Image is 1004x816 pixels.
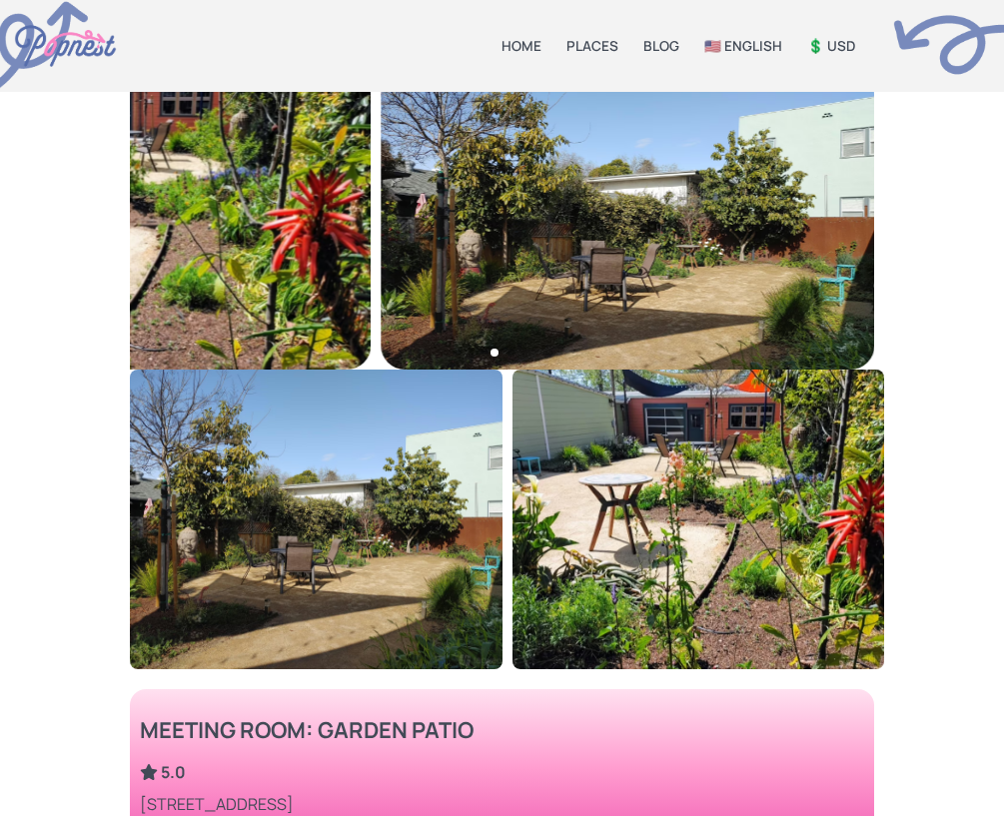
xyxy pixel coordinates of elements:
[566,37,618,55] a: PLACES
[382,70,874,370] img: Workstation West Berkeley
[140,793,474,815] div: [STREET_ADDRESS]
[643,37,679,55] a: BLOG
[502,37,541,55] a: HOME
[807,37,855,55] a: 💲 USD
[130,370,502,669] img: Workstation West Berkeley
[512,370,885,669] img: Workstation West Berkeley
[161,761,186,783] strong: 5.0
[140,715,474,745] strong: Meeting Room: Garden Patio
[704,37,782,55] a: 🇺🇸 ENGLISH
